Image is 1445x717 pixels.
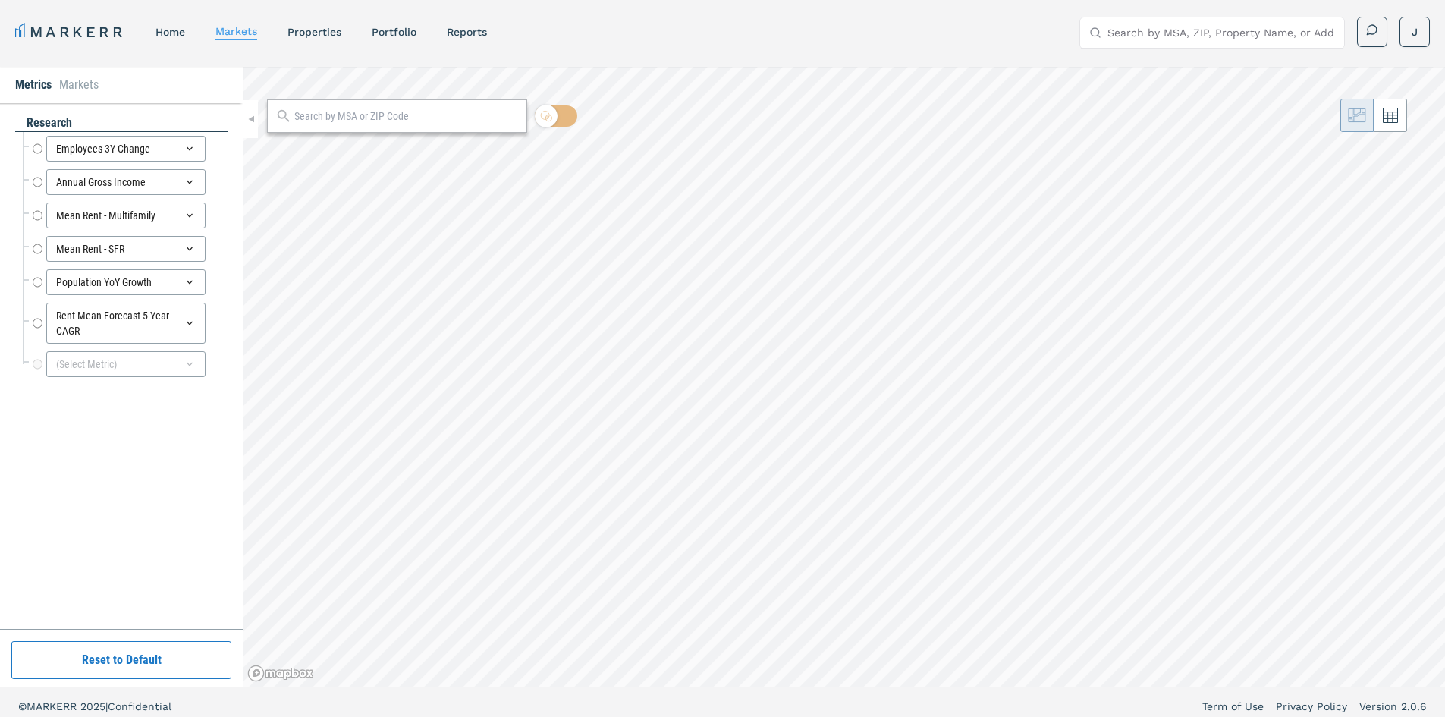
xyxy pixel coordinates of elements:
[46,236,206,262] div: Mean Rent - SFR
[59,76,99,94] li: Markets
[46,269,206,295] div: Population YoY Growth
[108,700,171,712] span: Confidential
[15,76,52,94] li: Metrics
[46,351,206,377] div: (Select Metric)
[1399,17,1430,47] button: J
[1107,17,1335,48] input: Search by MSA, ZIP, Property Name, or Address
[1202,699,1264,714] a: Term of Use
[287,26,341,38] a: properties
[243,67,1445,687] canvas: Map
[447,26,487,38] a: reports
[15,115,228,132] div: research
[247,665,314,682] a: Mapbox logo
[18,700,27,712] span: ©
[294,108,519,124] input: Search by MSA or ZIP Code
[1412,24,1418,39] span: J
[15,21,125,42] a: MARKERR
[372,26,416,38] a: Portfolio
[1276,699,1347,714] a: Privacy Policy
[46,169,206,195] div: Annual Gross Income
[155,26,185,38] a: home
[215,25,257,37] a: markets
[27,700,80,712] span: MARKERR
[1359,699,1427,714] a: Version 2.0.6
[46,203,206,228] div: Mean Rent - Multifamily
[46,136,206,162] div: Employees 3Y Change
[11,641,231,679] button: Reset to Default
[46,303,206,344] div: Rent Mean Forecast 5 Year CAGR
[80,700,108,712] span: 2025 |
